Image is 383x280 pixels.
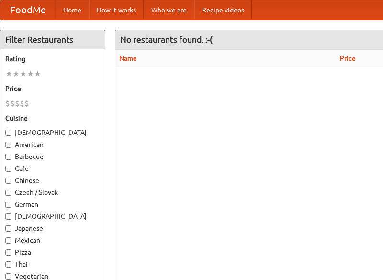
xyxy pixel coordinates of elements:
li: $ [5,98,10,109]
input: Chinese [5,178,11,184]
input: Thai [5,261,11,268]
label: German [5,200,100,209]
h5: Price [5,84,100,93]
input: American [5,142,11,148]
a: How it works [89,0,144,20]
li: $ [24,98,29,109]
input: Cafe [5,166,11,172]
label: [DEMOGRAPHIC_DATA] [5,128,100,137]
input: German [5,202,11,208]
label: Mexican [5,235,100,245]
h4: Filter Restaurants [0,30,105,49]
label: Japanese [5,224,100,233]
input: Barbecue [5,154,11,160]
label: Czech / Slovak [5,188,100,197]
li: ★ [34,68,41,79]
input: Vegetarian [5,273,11,280]
input: [DEMOGRAPHIC_DATA] [5,130,11,136]
input: Pizza [5,249,11,256]
input: Czech / Slovak [5,190,11,196]
label: Pizza [5,247,100,257]
a: Who we are [144,0,194,20]
li: $ [10,98,15,109]
a: FoodMe [0,0,56,20]
a: Name [119,55,137,62]
input: Japanese [5,225,11,232]
li: ★ [20,68,27,79]
li: ★ [12,68,20,79]
label: American [5,140,100,149]
ng-pluralize: No restaurants found. :-( [120,35,213,44]
a: Home [56,0,89,20]
li: $ [15,98,20,109]
li: $ [20,98,24,109]
li: ★ [5,68,12,79]
label: Cafe [5,164,100,173]
label: Chinese [5,176,100,185]
input: [DEMOGRAPHIC_DATA] [5,213,11,220]
label: Thai [5,259,100,269]
a: Price [340,55,356,62]
h5: Rating [5,54,100,64]
h5: Cuisine [5,113,100,123]
a: Recipe videos [194,0,252,20]
label: Barbecue [5,152,100,161]
li: ★ [27,68,34,79]
label: [DEMOGRAPHIC_DATA] [5,212,100,221]
input: Mexican [5,237,11,244]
